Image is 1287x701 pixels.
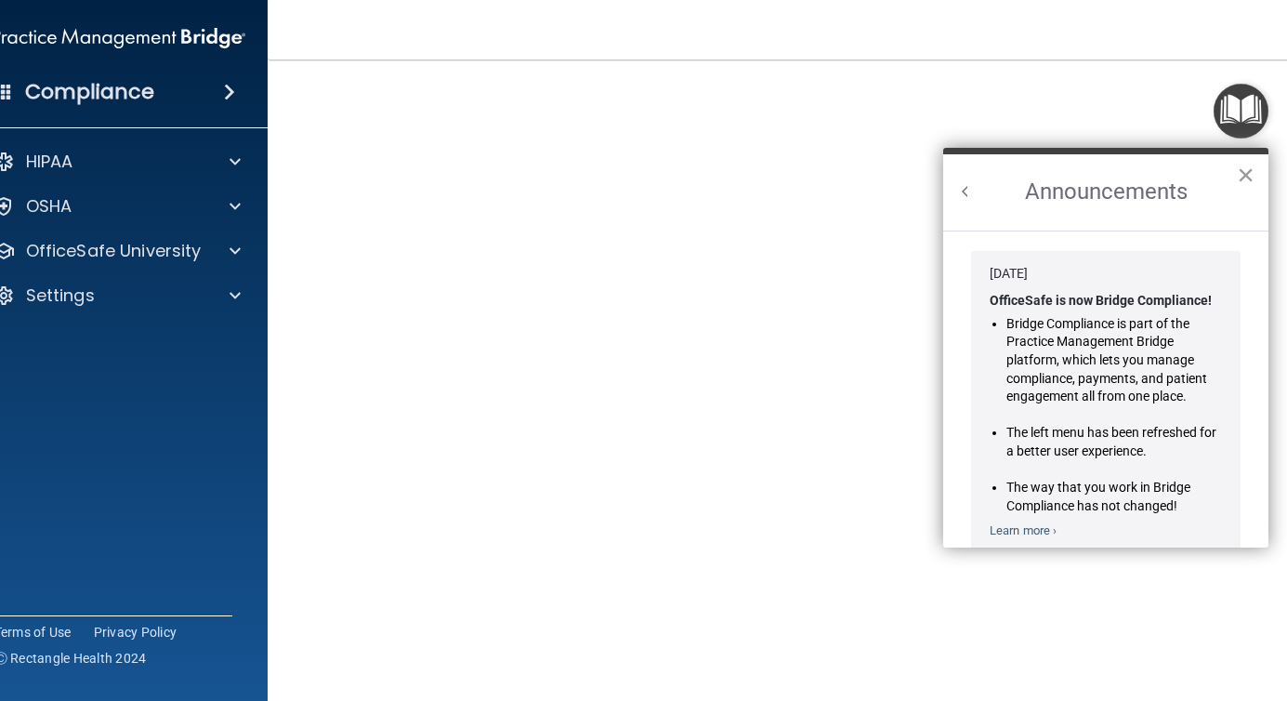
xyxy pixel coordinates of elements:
[94,623,177,641] a: Privacy Policy
[1006,315,1222,406] li: Bridge Compliance is part of the Practice Management Bridge platform, which lets you manage compl...
[26,195,72,218] p: OSHA
[1194,573,1265,643] iframe: Drift Widget Chat Controller
[25,79,154,105] h4: Compliance
[990,265,1222,284] div: [DATE]
[943,154,1268,231] h2: Announcements
[956,182,975,201] button: Back to Resource Center Home
[990,293,1212,308] strong: OfficeSafe is now Bridge Compliance!
[26,240,202,262] p: OfficeSafe University
[990,523,1057,537] a: Learn more ›
[1006,479,1222,515] li: The way that you work in Bridge Compliance has not changed!
[26,284,95,307] p: Settings
[1214,84,1268,139] button: Open Resource Center
[1006,424,1222,460] li: The left menu has been refreshed for a better user experience.
[319,60,1267,674] iframe: HCT
[1237,160,1254,190] button: Close
[943,148,1268,548] div: Resource Center
[26,151,73,173] p: HIPAA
